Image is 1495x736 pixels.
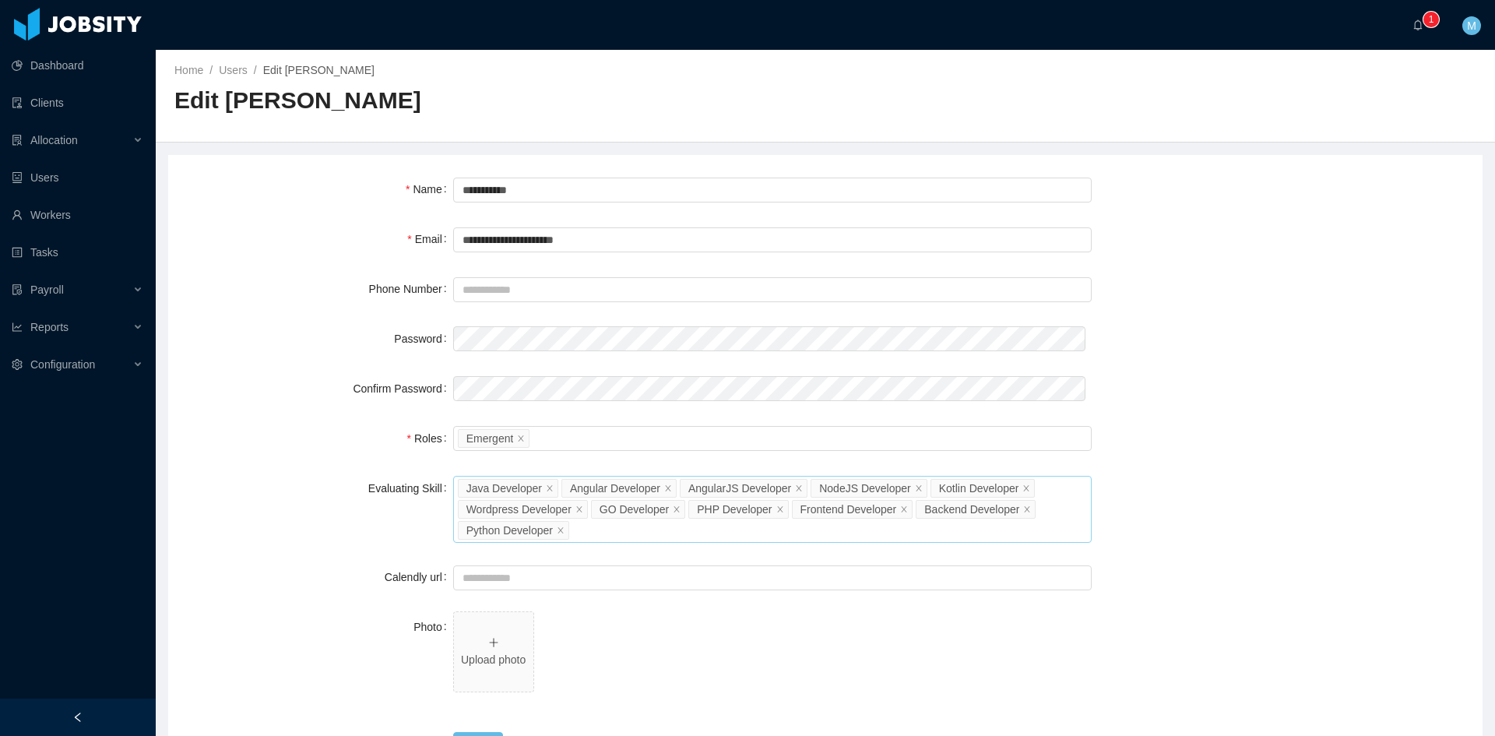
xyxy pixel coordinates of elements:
[557,526,565,535] i: icon: close
[924,501,1019,518] div: Backend Developer
[1023,505,1031,514] i: icon: close
[1429,12,1434,27] p: 1
[353,382,452,395] label: Confirm Password
[369,283,453,295] label: Phone Number
[795,484,803,493] i: icon: close
[466,430,514,447] div: Emergent
[466,522,553,539] div: Python Developer
[811,479,927,498] li: NodeJS Developer
[454,612,533,692] span: icon: plusUpload photo
[915,484,923,493] i: icon: close
[697,501,772,518] div: PHP Developer
[209,64,213,76] span: /
[453,277,1092,302] input: Phone Number
[413,621,452,633] label: Photo
[546,484,554,493] i: icon: close
[488,637,499,648] i: icon: plus
[792,500,913,519] li: Frontend Developer
[385,571,453,583] label: Calendly url
[254,64,257,76] span: /
[800,501,897,518] div: Frontend Developer
[673,505,681,514] i: icon: close
[591,500,685,519] li: GO Developer
[458,479,558,498] li: Java Developer
[466,480,542,497] div: Java Developer
[460,652,527,668] p: Upload photo
[30,134,78,146] span: Allocation
[12,322,23,333] i: icon: line-chart
[600,501,669,518] div: GO Developer
[453,565,1092,590] input: Calendly url
[12,199,143,231] a: icon: userWorkers
[561,479,677,498] li: Angular Developer
[12,162,143,193] a: icon: robotUsers
[453,227,1092,252] input: Email
[575,505,583,514] i: icon: close
[12,284,23,295] i: icon: file-protect
[219,64,248,76] a: Users
[664,484,672,493] i: icon: close
[394,333,452,345] label: Password
[466,501,572,518] div: Wordpress Developer
[572,521,581,540] input: Evaluating Skill
[900,505,908,514] i: icon: close
[680,479,807,498] li: AngularJS Developer
[1022,484,1030,493] i: icon: close
[533,429,541,448] input: Roles
[458,500,588,519] li: Wordpress Developer
[406,183,453,195] label: Name
[458,521,569,540] li: Python Developer
[458,429,530,448] li: Emergent
[12,50,143,81] a: icon: pie-chartDashboard
[453,376,1086,401] input: Confirm Password
[368,482,453,495] label: Evaluating Skill
[453,178,1092,202] input: Name
[453,326,1086,351] input: Password
[930,479,1036,498] li: Kotlin Developer
[916,500,1036,519] li: Backend Developer
[12,87,143,118] a: icon: auditClients
[517,434,525,443] i: icon: close
[776,505,784,514] i: icon: close
[688,500,788,519] li: PHP Developer
[1423,12,1439,27] sup: 1
[12,237,143,268] a: icon: profileTasks
[1412,19,1423,30] i: icon: bell
[174,85,825,117] h2: Edit [PERSON_NAME]
[407,432,453,445] label: Roles
[12,135,23,146] i: icon: solution
[819,480,911,497] div: NodeJS Developer
[263,64,375,76] span: Edit [PERSON_NAME]
[1467,16,1476,35] span: M
[30,358,95,371] span: Configuration
[174,64,203,76] a: Home
[688,480,791,497] div: AngularJS Developer
[570,480,660,497] div: Angular Developer
[30,321,69,333] span: Reports
[407,233,452,245] label: Email
[12,359,23,370] i: icon: setting
[30,283,64,296] span: Payroll
[939,480,1019,497] div: Kotlin Developer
